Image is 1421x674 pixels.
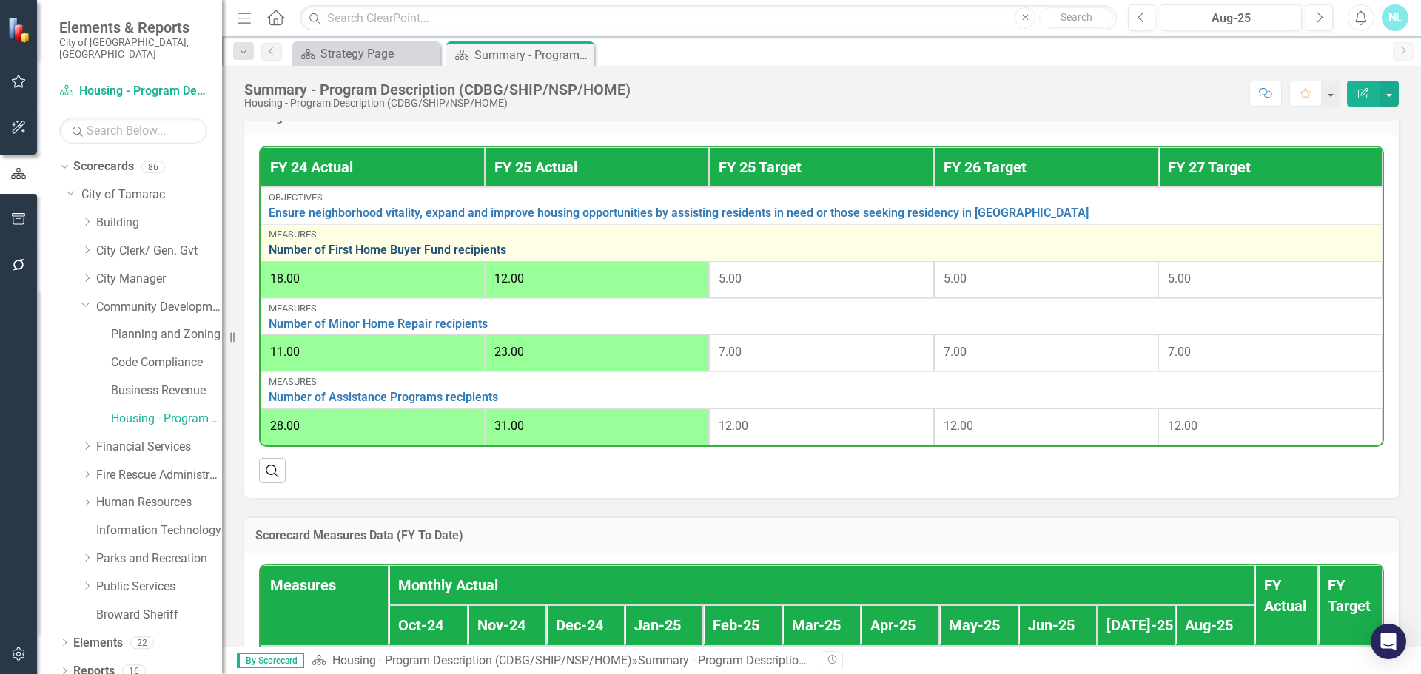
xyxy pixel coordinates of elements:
a: Housing - Program Description (CDBG/SHIP/NSP/HOME) [332,653,632,667]
td: Double-Click to Edit Right Click for Context Menu [261,224,1383,261]
a: Number of First Home Buyer Fund recipients [269,243,1374,257]
td: Double-Click to Edit Right Click for Context Menu [261,371,1383,408]
input: Search Below... [59,118,207,144]
a: Public Services [96,579,222,596]
div: Aug-25 [1165,10,1297,27]
span: 5.00 [944,272,967,286]
div: Summary - Program Description (CDBG/SHIP/NSP/HOME) [638,653,945,667]
a: Financial Services [96,439,222,456]
img: ClearPoint Strategy [6,16,34,44]
a: City Clerk/ Gen. Gvt [96,243,222,260]
div: Housing - Program Description (CDBG/SHIP/NSP/HOME) [244,98,631,109]
a: Business Revenue [111,383,222,400]
span: 12.00 [719,419,748,433]
span: 12.00 [494,272,524,286]
span: Elements & Reports [59,18,207,36]
a: Ensure neighborhood vitality, expand and improve housing opportunities by assisting residents in ... [269,206,1374,220]
div: Summary - Program Description (CDBG/SHIP/NSP/HOME) [244,81,631,98]
button: Aug-25 [1160,4,1302,31]
div: Objectives [269,192,1374,203]
a: Community Development [96,299,222,316]
a: Planning and Zoning [111,326,222,343]
a: Strategy Page [296,44,437,63]
button: Search [1039,7,1113,28]
div: Measures [269,377,1374,387]
div: 22 [130,636,154,649]
span: 12.00 [944,419,973,433]
div: 86 [141,161,165,173]
a: Number of Assistance Programs recipients [269,391,1374,404]
a: Elements [73,635,123,652]
span: 23.00 [494,345,524,359]
span: 28.00 [270,419,300,433]
span: Search [1061,11,1092,23]
div: Strategy Page [320,44,437,63]
div: Measures [269,229,1374,240]
span: 12.00 [1168,419,1197,433]
span: By Scorecard [237,653,304,668]
td: Double-Click to Edit Right Click for Context Menu [261,298,1383,335]
h3: Scorecard Measures Data (FY To Date) [255,529,1388,542]
a: Number of Minor Home Repair recipients [269,317,1374,331]
button: NL [1382,4,1408,31]
div: Summary - Program Description (CDBG/SHIP/NSP/HOME) [474,46,591,64]
h3: Budget Performance Measures [255,111,1388,124]
span: 11.00 [270,345,300,359]
a: Code Compliance [111,354,222,371]
span: 7.00 [1168,345,1191,359]
a: Housing - Program Description (CDBG/SHIP/NSP/HOME) [59,83,207,100]
a: Broward Sheriff [96,607,222,624]
div: » [312,653,810,670]
span: 31.00 [494,419,524,433]
span: 5.00 [1168,272,1191,286]
a: Parks and Recreation [96,550,222,567]
a: Human Resources [96,494,222,511]
span: 5.00 [719,272,742,286]
div: Open Intercom Messenger [1371,624,1406,659]
input: Search ClearPoint... [300,5,1117,31]
a: Information Technology [96,522,222,539]
a: Fire Rescue Administration [96,467,222,484]
small: City of [GEOGRAPHIC_DATA], [GEOGRAPHIC_DATA] [59,36,207,61]
span: 7.00 [944,345,967,359]
a: Scorecards [73,158,134,175]
a: City of Tamarac [81,186,222,203]
a: City Manager [96,271,222,288]
a: Housing - Program Description (CDBG/SHIP/NSP/HOME) [111,411,222,428]
div: Measures [269,303,1374,314]
a: Building [96,215,222,232]
span: 18.00 [270,272,300,286]
span: 7.00 [719,345,742,359]
td: Double-Click to Edit Right Click for Context Menu [261,187,1383,224]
